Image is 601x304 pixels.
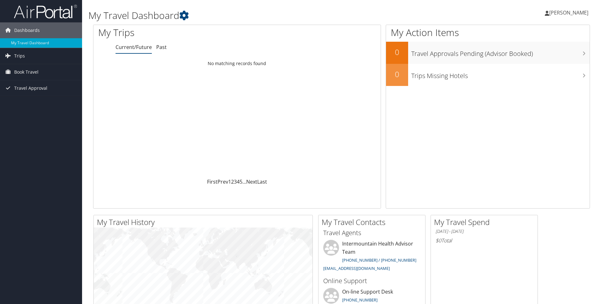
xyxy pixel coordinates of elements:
[234,178,237,185] a: 3
[342,257,416,263] a: [PHONE_NUMBER] / [PHONE_NUMBER]
[436,237,441,244] span: $0
[386,69,408,80] h2: 0
[386,42,590,64] a: 0Travel Approvals Pending (Advisor Booked)
[14,22,40,38] span: Dashboards
[231,178,234,185] a: 2
[93,58,381,69] td: No matching records found
[386,47,408,58] h2: 0
[323,228,420,237] h3: Travel Agents
[386,26,590,39] h1: My Action Items
[14,48,25,64] span: Trips
[549,9,588,16] span: [PERSON_NAME]
[322,217,425,228] h2: My Travel Contacts
[257,178,267,185] a: Last
[116,44,152,51] a: Current/Future
[237,178,240,185] a: 4
[436,228,533,234] h6: [DATE] - [DATE]
[14,4,77,19] img: airportal-logo.png
[88,9,426,22] h1: My Travel Dashboard
[207,178,217,185] a: First
[386,64,590,86] a: 0Trips Missing Hotels
[320,240,424,274] li: Intermountain Health Advisor Team
[411,46,590,58] h3: Travel Approvals Pending (Advisor Booked)
[434,217,538,228] h2: My Travel Spend
[242,178,246,185] span: …
[545,3,595,22] a: [PERSON_NAME]
[342,297,378,303] a: [PHONE_NUMBER]
[97,217,312,228] h2: My Travel History
[14,64,39,80] span: Book Travel
[323,277,420,285] h3: Online Support
[228,178,231,185] a: 1
[436,237,533,244] h6: Total
[246,178,257,185] a: Next
[156,44,167,51] a: Past
[323,265,390,271] a: [EMAIL_ADDRESS][DOMAIN_NAME]
[14,80,47,96] span: Travel Approval
[217,178,228,185] a: Prev
[411,68,590,80] h3: Trips Missing Hotels
[240,178,242,185] a: 5
[98,26,256,39] h1: My Trips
